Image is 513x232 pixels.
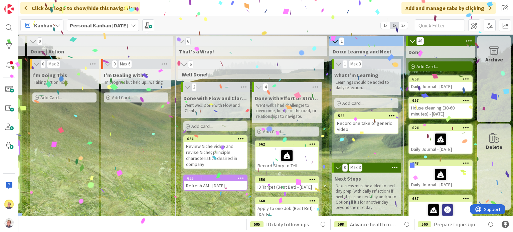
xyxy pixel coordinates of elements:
[412,98,472,103] div: 657
[184,181,247,190] div: Refresh AM - [DATE]
[336,183,397,210] p: Next steps must be added to next day prep (with daily reflection) if next step is on next day and...
[381,22,390,29] span: 1x
[390,22,399,29] span: 2x
[179,48,318,55] span: That's a Wrap!
[48,62,59,66] div: Max 2
[263,83,268,91] span: 4
[120,62,130,66] div: Max 6
[408,49,421,55] span: Done
[342,60,348,68] span: 1
[416,37,424,45] span: 49
[184,136,247,169] div: 634Review Niche video and revise Niche; principle characteristics desired in company
[255,198,318,219] div: 660Apply to one Job (Best Bet) - [DATE]
[255,204,318,219] div: Apply to one Job (Best Bet) - [DATE]
[183,95,247,101] span: Done with Flow and Clarity
[191,83,197,91] span: 2
[333,48,395,55] span: Docu: Learning and Next
[409,166,472,189] div: Daily Journal - [DATE]
[338,113,398,118] div: 566
[259,199,318,203] div: 660
[350,62,361,66] div: Max 3
[336,80,397,91] p: Learnings should be added to daily reflection.
[409,76,472,82] div: 658
[335,113,398,119] div: 566
[485,55,503,63] div: Archive
[4,200,14,209] img: JW
[350,166,361,169] div: Max 3
[255,141,318,170] div: 662Record Story to Tell
[187,137,247,141] div: 634
[112,94,133,100] span: Add Card...
[255,177,318,191] div: 656ID Target (Best Bet) - [DATE]
[37,37,42,45] span: 0
[250,221,264,227] div: 595
[40,94,62,100] span: Add Card...
[255,177,318,183] div: 656
[409,97,472,118] div: 657House cleaning (30-60 minutes) - [DATE]
[409,196,472,202] div: 637
[416,63,438,69] span: Add Card...
[184,136,247,142] div: 634
[112,60,117,68] span: 0
[184,175,247,190] div: 655Refresh AM - [DATE]
[412,196,472,201] div: 637
[409,103,472,118] div: House cleaning (30-60 minutes) - [DATE]
[412,77,472,81] div: 658
[335,113,398,134] div: 566Record one take of generic video
[409,97,472,103] div: 657
[20,2,140,14] div: Click our logo to show/hide this navigation
[335,119,398,134] div: Record one take of generic video
[259,142,318,147] div: 662
[182,71,316,78] span: Well Done!
[255,183,318,191] div: ID Target (Best Bet) - [DATE]
[255,198,318,204] div: 660
[255,147,318,170] div: Record Story to Tell
[409,76,472,91] div: 658Daily Journal - [DATE]
[263,129,284,135] span: Add Card...
[409,160,472,189] div: 648Daily Journal - [DATE]
[185,37,191,45] span: 6
[34,80,95,85] p: Taking action now
[409,82,472,91] div: Daily Journal - [DATE]
[399,22,408,29] span: 3x
[434,220,481,228] span: Prepare topics/questions for for info interview call with [PERSON_NAME] at CultureAmp
[188,60,193,68] span: 6
[409,160,472,166] div: 648
[409,131,472,154] div: Daily Journal - [DATE]
[339,37,344,45] span: 1
[259,177,318,182] div: 656
[70,22,128,29] b: Personal Kanban [DATE]
[401,2,496,14] div: Add and manage tabs by clicking
[334,72,378,78] span: What I’m Learning
[104,72,148,78] span: I'm Dealing with it
[342,100,364,106] span: Add Card...
[412,126,472,130] div: 624
[32,72,67,78] span: I'm Doing This
[415,19,465,31] input: Quick Filter...
[266,220,309,228] span: ID daily follow-ups
[34,21,52,29] span: Kanban
[409,125,472,154] div: 624Daily Journal - [DATE]
[256,103,318,119] p: Went well: I had challenges to overcome, bumps in the road, or relationships to navigate.
[334,175,361,182] span: Next Steps
[409,125,472,131] div: 624
[412,161,472,166] div: 648
[486,143,502,151] div: Delete
[31,48,165,55] span: Doing | Action
[350,220,397,228] span: Advance health metrics module in CSM D2D
[334,221,347,227] div: 598
[418,221,431,227] div: 560
[105,80,167,85] p: In progress but held up...waiting
[342,164,348,172] span: 0
[185,103,246,114] p: Went well: Done with Flow and Clarity
[4,4,14,14] img: Visit kanbanzone.com
[187,176,247,181] div: 655
[4,218,14,228] img: avatar
[255,141,318,147] div: 662
[255,95,319,101] span: Done with Effort or Struggle
[184,175,247,181] div: 655
[14,1,30,9] span: Support
[40,60,46,68] span: 0
[191,123,213,129] span: Add Card...
[184,142,247,169] div: Review Niche video and revise Niche; principle characteristics desired in company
